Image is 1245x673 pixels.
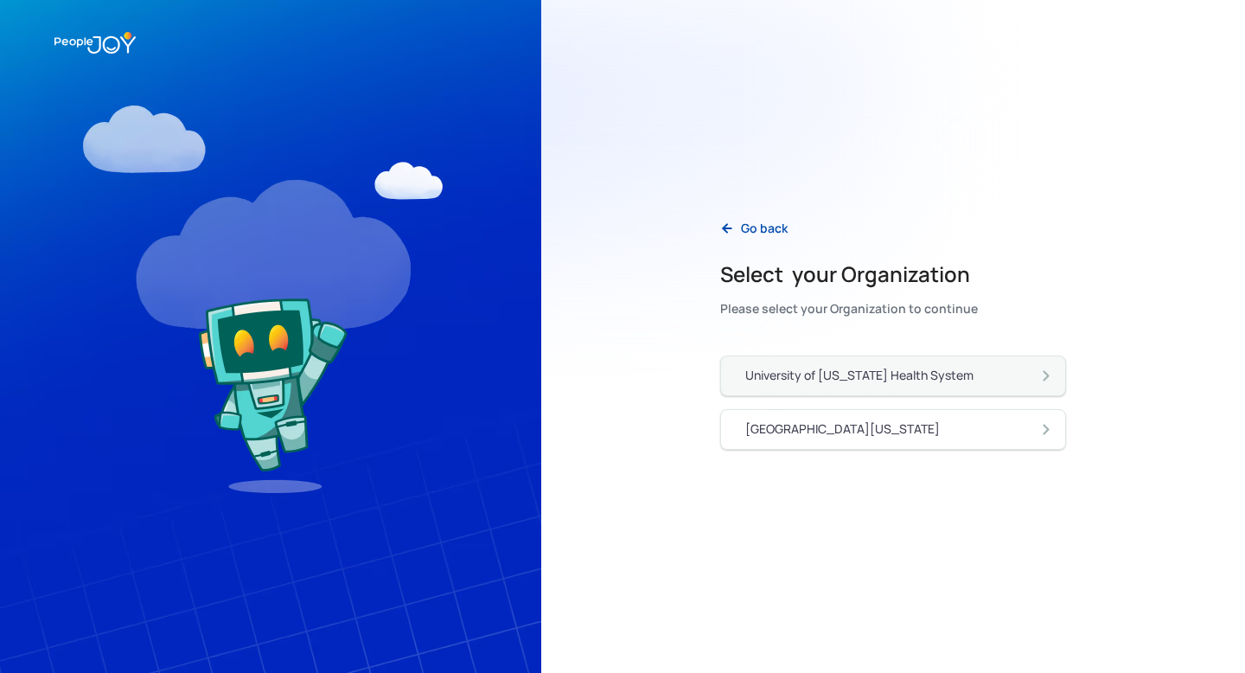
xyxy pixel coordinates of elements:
[706,211,801,247] a: Go back
[745,367,974,384] div: University of [US_STATE] Health System
[720,409,1066,450] a: [GEOGRAPHIC_DATA][US_STATE]
[720,356,1066,396] a: University of [US_STATE] Health System
[720,260,978,288] h2: Select your Organization
[745,420,940,438] div: [GEOGRAPHIC_DATA][US_STATE]
[741,220,788,237] div: Go back
[720,297,978,321] div: Please select your Organization to continue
